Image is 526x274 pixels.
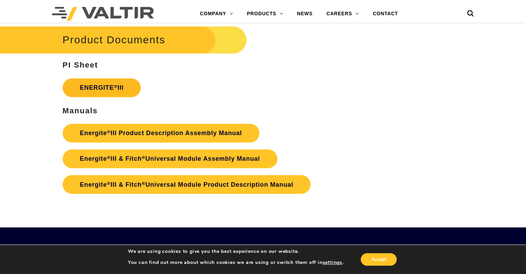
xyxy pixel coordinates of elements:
a: CAREERS [320,7,366,21]
p: We are using cookies to give you the best experience on our website. [128,248,344,255]
sup: ® [107,129,111,134]
a: COMPANY [193,7,240,21]
img: Valtir [52,7,154,21]
button: Accept [361,253,397,266]
sup: ® [107,155,111,160]
a: Energite®III & Fitch®Universal Module Product Description Manual [63,175,311,194]
a: PRODUCTS [240,7,290,21]
sup: ® [142,180,146,186]
a: Energite®III Product Description Assembly Manual [63,124,259,142]
a: ENERGITE®III [63,78,141,97]
sup: ® [107,180,111,186]
button: settings [322,259,342,266]
a: Energite®III & Fitch®Universal Module Assembly Manual [63,149,277,168]
strong: PI Sheet [63,61,98,69]
strong: Manuals [63,106,98,115]
sup: ® [114,84,118,89]
p: You can find out more about which cookies we are using or switch them off in . [128,259,344,266]
a: NEWS [290,7,320,21]
a: CONTACT [366,7,405,21]
sup: ® [142,155,146,160]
